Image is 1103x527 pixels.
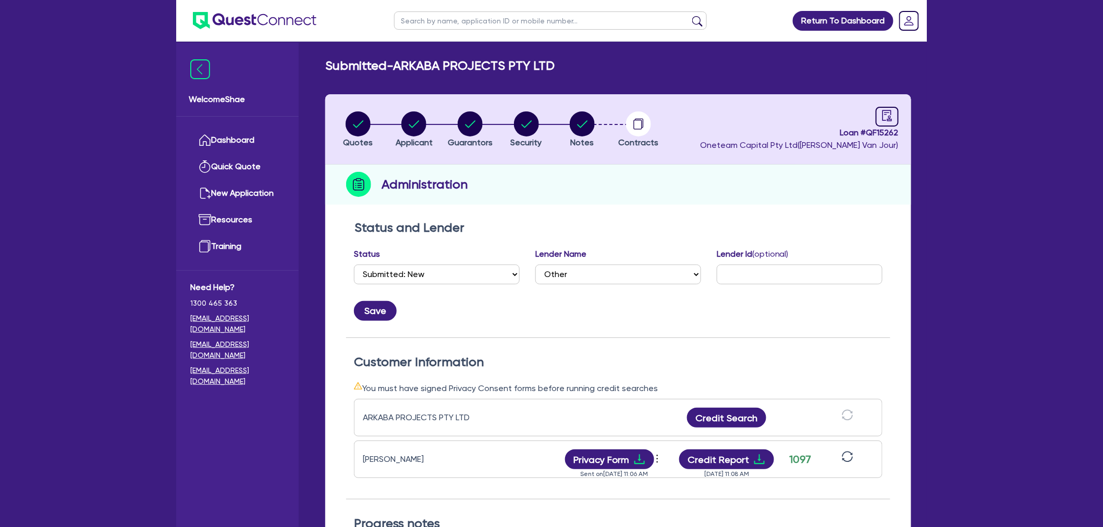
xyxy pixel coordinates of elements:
[354,301,397,321] button: Save
[687,408,766,428] button: Credit Search
[363,411,493,424] div: ARKABA PROJECTS PTY LTD
[787,451,813,467] div: 1097
[363,453,493,466] div: [PERSON_NAME]
[447,111,493,149] button: Guarantors
[511,137,542,147] span: Security
[190,154,285,180] a: Quick Quote
[394,11,707,30] input: Search by name, application ID or mobile number...
[633,453,646,466] span: download
[190,59,210,79] img: icon-menu-close
[565,449,655,469] button: Privacy Formdownload
[618,137,658,147] span: Contracts
[571,137,594,147] span: Notes
[510,111,543,149] button: Security
[325,58,555,73] h2: Submitted - ARKABA PROJECTS PTY LTD
[199,240,211,253] img: training
[342,111,373,149] button: Quotes
[618,111,659,149] button: Contracts
[569,111,595,149] button: Notes
[354,382,362,390] span: warning
[700,127,899,139] span: Loan # QF15262
[896,7,923,34] a: Dropdown toggle
[842,409,853,421] span: sync
[839,450,856,469] button: sync
[448,137,493,147] span: Guarantors
[652,451,663,467] span: more
[753,453,766,466] span: download
[842,451,853,462] span: sync
[190,298,285,309] span: 1300 465 363
[190,339,285,361] a: [EMAIL_ADDRESS][DOMAIN_NAME]
[190,281,285,294] span: Need Help?
[354,382,883,395] div: You must have signed Privacy Consent forms before running credit searches
[190,233,285,260] a: Training
[354,248,380,260] label: Status
[190,207,285,233] a: Resources
[535,248,586,260] label: Lender Name
[881,110,893,121] span: audit
[193,12,316,29] img: quest-connect-logo-blue
[190,127,285,154] a: Dashboard
[343,137,373,147] span: Quotes
[199,187,211,199] img: new-application
[354,220,882,235] h2: Status and Lender
[700,140,899,150] span: Oneteam Capital Pty Ltd ( [PERSON_NAME] Van Jour )
[382,175,468,194] h2: Administration
[354,355,883,370] h2: Customer Information
[190,180,285,207] a: New Application
[654,450,663,468] button: Dropdown toggle
[395,111,433,149] button: Applicant
[190,365,285,387] a: [EMAIL_ADDRESS][DOMAIN_NAME]
[876,107,899,127] a: audit
[679,449,775,469] button: Credit Reportdownload
[793,11,893,31] a: Return To Dashboard
[717,248,789,260] label: Lender Id
[189,93,286,106] span: Welcome Shae
[396,137,433,147] span: Applicant
[346,172,371,197] img: step-icon
[199,214,211,226] img: resources
[199,160,211,173] img: quick-quote
[752,249,789,259] span: (optional)
[839,409,856,427] button: sync
[190,313,285,335] a: [EMAIL_ADDRESS][DOMAIN_NAME]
